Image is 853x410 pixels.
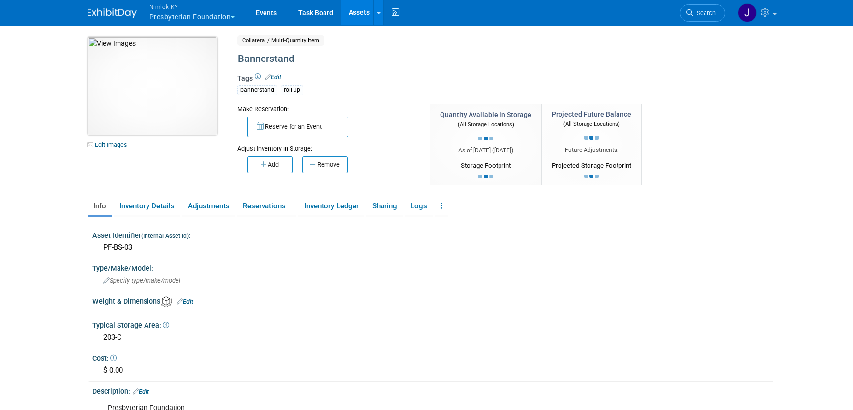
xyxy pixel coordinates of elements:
[100,240,766,255] div: PF-BS-03
[693,9,716,17] span: Search
[738,3,757,22] img: Jamie Dunn
[478,137,493,141] img: loading...
[114,198,180,215] a: Inventory Details
[366,198,403,215] a: Sharing
[237,85,277,95] div: bannerstand
[177,298,193,305] a: Edit
[149,1,235,12] span: Nimlok KY
[440,158,531,171] div: Storage Footprint
[92,384,773,397] div: Description:
[405,198,433,215] a: Logs
[552,119,631,128] div: (All Storage Locations)
[281,85,303,95] div: roll up
[237,198,296,215] a: Reservations
[92,261,773,273] div: Type/Make/Model:
[302,156,348,173] button: Remove
[247,156,293,173] button: Add
[88,37,217,135] img: View Images
[237,35,324,46] span: Collateral / Multi-Quantity Item
[552,146,631,154] div: Future Adjustments:
[584,136,599,140] img: loading...
[133,388,149,395] a: Edit
[237,137,415,153] div: Adjust Inventory in Storage:
[92,322,169,329] span: Typical Storage Area:
[100,363,766,378] div: $ 0.00
[298,198,364,215] a: Inventory Ledger
[237,104,415,114] div: Make Reservation:
[265,74,281,81] a: Edit
[88,198,112,215] a: Info
[88,8,137,18] img: ExhibitDay
[552,109,631,119] div: Projected Future Balance
[440,119,531,129] div: (All Storage Locations)
[92,351,773,363] div: Cost:
[478,175,493,178] img: loading...
[88,139,131,151] a: Edit Images
[92,228,773,240] div: Asset Identifier :
[440,110,531,119] div: Quantity Available in Storage
[440,146,531,155] div: As of [DATE] ( )
[237,73,685,102] div: Tags
[103,277,180,284] span: Specify type/make/model
[584,175,599,178] img: loading...
[100,330,766,345] div: 203-C
[235,50,685,68] div: Bannerstand
[552,158,631,171] div: Projected Storage Footprint
[182,198,235,215] a: Adjustments
[92,294,773,307] div: Weight & Dimensions
[161,296,172,307] img: Asset Weight and Dimensions
[247,117,348,137] button: Reserve for an Event
[494,147,511,154] span: [DATE]
[680,4,725,22] a: Search
[141,233,189,239] small: (Internal Asset Id)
